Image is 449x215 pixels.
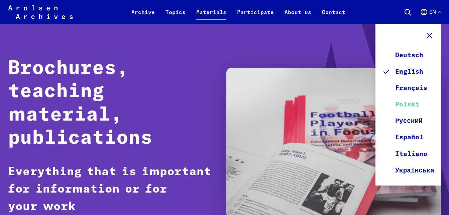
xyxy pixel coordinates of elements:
a: Topics [160,8,191,24]
a: Polski [382,96,434,113]
a: Русский [382,113,434,129]
nav: Primary [126,4,351,20]
a: Français [382,80,434,96]
button: English, language selection [420,8,441,24]
a: English [382,64,434,80]
a: Materials [191,8,232,24]
a: About us [279,8,317,24]
a: Participate [232,8,279,24]
a: Archive [126,8,160,24]
a: Italiano [382,146,434,162]
a: Українська [382,162,434,179]
a: Deutsch [382,47,434,64]
a: Contact [317,8,351,24]
a: Español [382,129,434,146]
strong: Brochures, teaching material, publications [8,59,152,147]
